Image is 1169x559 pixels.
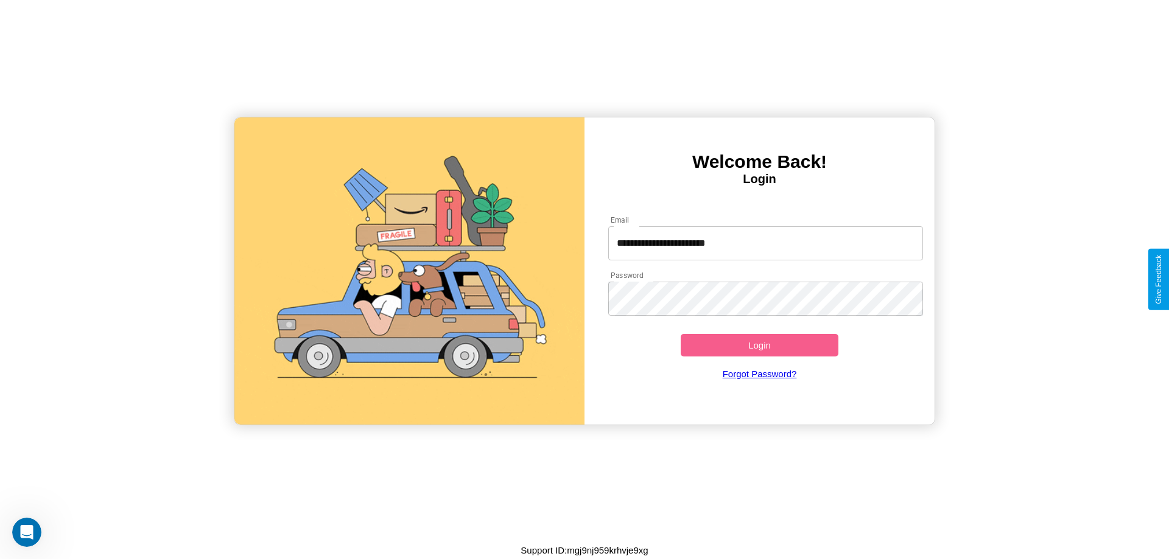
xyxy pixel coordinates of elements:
[681,334,838,356] button: Login
[584,172,935,186] h4: Login
[584,151,935,172] h3: Welcome Back!
[1154,255,1163,304] div: Give Feedback
[611,270,643,280] label: Password
[12,518,41,547] iframe: Intercom live chat
[234,117,584,425] img: gif
[611,215,630,225] label: Email
[521,542,648,558] p: Support ID: mgj9nj959krhvje9xg
[602,356,918,391] a: Forgot Password?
